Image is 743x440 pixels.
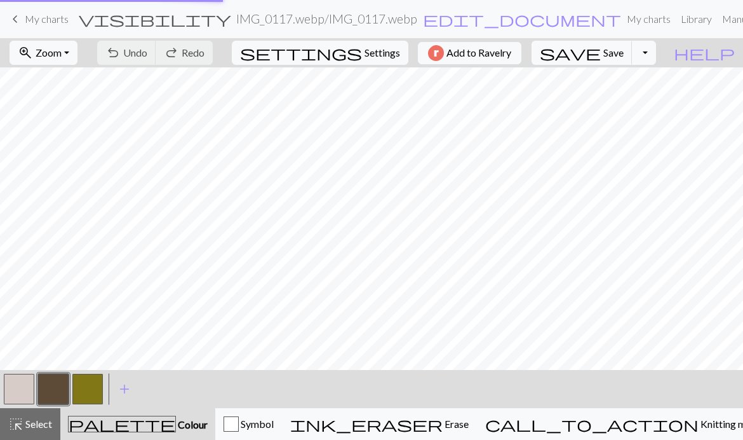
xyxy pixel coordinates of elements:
[60,408,215,440] button: Colour
[232,41,408,65] button: SettingsSettings
[282,408,477,440] button: Erase
[622,6,676,32] a: My charts
[79,10,231,28] span: visibility
[215,408,282,440] button: Symbol
[25,13,69,25] span: My charts
[532,41,633,65] button: Save
[485,415,699,433] span: call_to_action
[428,45,444,61] img: Ravelry
[240,44,362,62] span: settings
[239,418,274,430] span: Symbol
[10,41,77,65] button: Zoom
[418,42,521,64] button: Add to Ravelry
[290,415,443,433] span: ink_eraser
[69,415,175,433] span: palette
[423,10,621,28] span: edit_document
[8,10,23,28] span: keyboard_arrow_left
[36,46,62,58] span: Zoom
[674,44,735,62] span: help
[365,45,400,60] span: Settings
[236,11,417,26] h2: IMG_0117.webp / IMG_0117.webp
[8,415,23,433] span: highlight_alt
[443,418,469,430] span: Erase
[240,45,362,60] i: Settings
[603,46,624,58] span: Save
[446,45,511,61] span: Add to Ravelry
[176,418,208,430] span: Colour
[18,44,33,62] span: zoom_in
[540,44,601,62] span: save
[676,6,717,32] a: Library
[117,380,132,398] span: add
[23,418,52,430] span: Select
[8,8,69,30] a: My charts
